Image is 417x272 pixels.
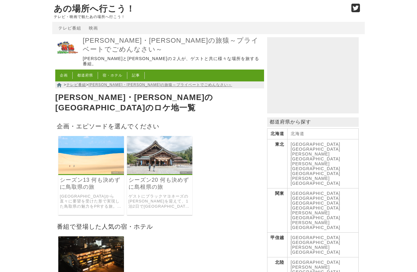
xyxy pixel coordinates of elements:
a: 東野・岡村の旅猿～プライベートでごめんなさい～ シーズン13 何も決めずに鳥取県の旅 [58,170,124,175]
a: ゲストにブラックマヨネーズの[PERSON_NAME]を迎えて、1泊2日で[GEOGRAPHIC_DATA]をPRする旅。 [129,194,191,209]
th: 東北 [267,139,288,188]
a: [GEOGRAPHIC_DATA]から直々に要望を受けた形で実現した鳥取県の魅力をPRする旅。 県おすすめのスポットから[PERSON_NAME]、[PERSON_NAME]の二人が行きたい所を... [60,194,122,209]
a: シーズン13 何も決めずに鳥取県の旅 [60,177,122,191]
a: [GEOGRAPHIC_DATA] [291,260,340,265]
a: [GEOGRAPHIC_DATA] [291,225,340,230]
h1: [PERSON_NAME]・[PERSON_NAME]の[GEOGRAPHIC_DATA]のロケ地一覧 [55,91,264,115]
a: Twitter (@go_thesights) [351,7,360,13]
a: [PERSON_NAME][GEOGRAPHIC_DATA] [291,176,340,186]
th: 北海道 [267,129,288,139]
a: 企画 [60,73,68,77]
a: 北海道 [291,131,304,136]
a: [GEOGRAPHIC_DATA] [291,235,340,240]
a: [GEOGRAPHIC_DATA] [291,147,340,152]
a: [PERSON_NAME][GEOGRAPHIC_DATA] [291,161,340,171]
a: [GEOGRAPHIC_DATA] [291,142,340,147]
a: [GEOGRAPHIC_DATA] [291,191,340,196]
a: 東野・岡村の旅猿～プライベートでごめんなさい～ シーズン20 何も決めずに島根県の旅 [127,170,193,175]
a: [GEOGRAPHIC_DATA] [291,201,340,206]
th: 関東 [267,188,288,233]
a: テレビ番組 [66,83,86,87]
p: テレビ・映画で観たあの場所へ行こう！ [54,15,345,19]
iframe: Advertisement [267,37,359,113]
a: [PERSON_NAME] [291,220,330,225]
a: [GEOGRAPHIC_DATA] [291,171,340,176]
a: [GEOGRAPHIC_DATA] [291,196,340,201]
a: あの場所へ行こう！ [54,4,135,13]
a: シーズン20 何も決めずに島根県の旅 [129,177,191,191]
a: [GEOGRAPHIC_DATA] [291,206,340,210]
a: [PERSON_NAME][GEOGRAPHIC_DATA] [291,210,340,220]
a: [PERSON_NAME]・[PERSON_NAME]の旅猿～プライベートでごめんなさい～ [83,36,263,54]
h2: 企画・エピソードを選んでください [55,121,264,131]
p: 都道府県から探す [267,117,359,127]
th: 甲信越 [267,233,288,257]
a: テレビ番組 [58,26,81,30]
a: 記事 [132,73,140,77]
img: 東野・岡村の旅猿～プライベートでごめんなさい～ [55,36,80,60]
a: 映画 [89,26,98,30]
p: [PERSON_NAME]と[PERSON_NAME]の２人が、ゲストと共に様々な場所を旅する番組。 [83,56,263,67]
nav: > > [55,81,264,88]
img: 東野・岡村の旅猿～プライベートでごめんなさい～ シーズン13 何も決めずに鳥取県の旅 [58,136,124,174]
a: [PERSON_NAME][GEOGRAPHIC_DATA] [291,152,340,161]
a: 東野・岡村の旅猿～プライベートでごめんなさい～ [55,56,80,61]
h2: 番組で登場した人気の宿・ホテル [55,221,264,232]
a: 都道府県 [77,73,93,77]
a: [GEOGRAPHIC_DATA] [291,240,340,245]
a: [PERSON_NAME][GEOGRAPHIC_DATA] [291,245,340,255]
a: [PERSON_NAME]・[PERSON_NAME]の旅猿～プライベートでごめんなさい～ [89,83,232,87]
a: 宿・ホテル [103,73,122,77]
img: 東野・岡村の旅猿～プライベートでごめんなさい～ シーズン20 何も決めずに島根県の旅 [127,136,193,174]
